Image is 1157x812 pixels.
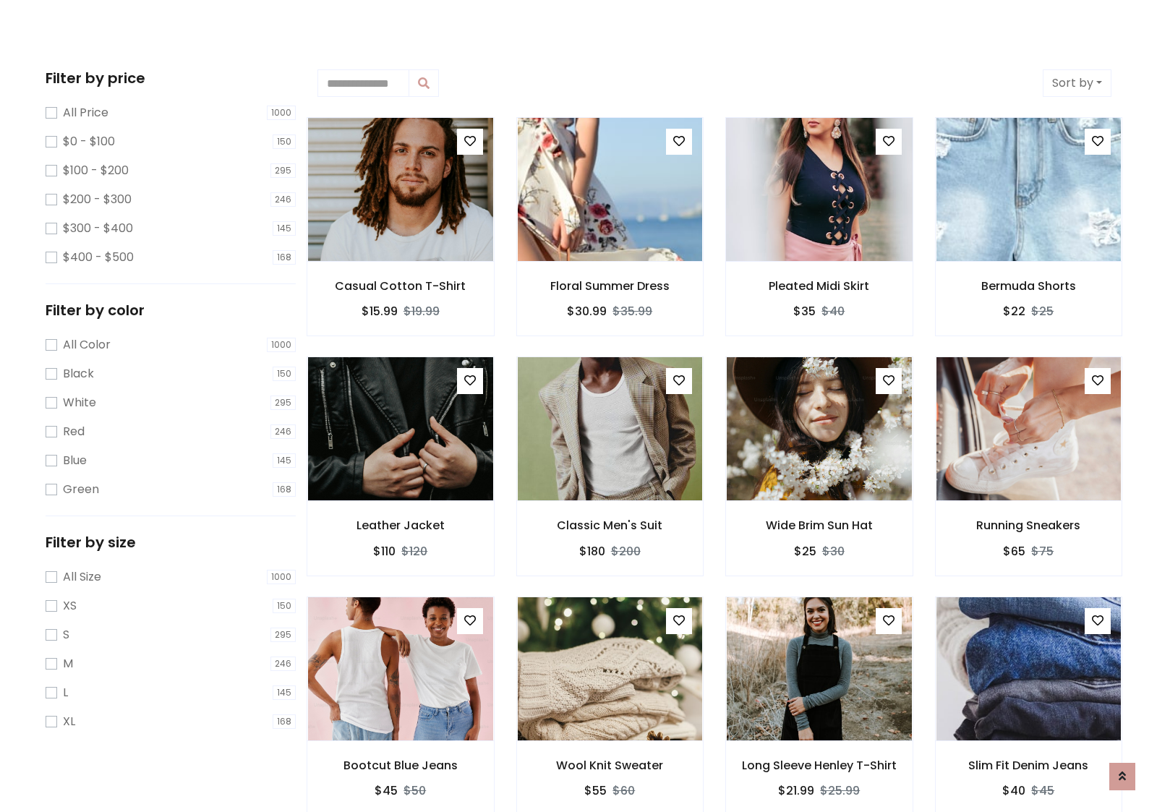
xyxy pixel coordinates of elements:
h6: $65 [1003,544,1025,558]
h6: $25 [794,544,816,558]
h6: $45 [375,784,398,798]
label: S [63,626,69,644]
h5: Filter by color [46,302,296,319]
h6: $180 [579,544,605,558]
span: 295 [270,163,296,178]
h6: Bootcut Blue Jeans [307,758,494,772]
del: $75 [1031,543,1054,560]
span: 295 [270,628,296,642]
h6: $22 [1003,304,1025,318]
del: $35.99 [612,303,652,320]
label: XL [63,713,75,730]
label: All Color [63,336,111,354]
h6: Slim Fit Denim Jeans [936,758,1122,772]
span: 145 [273,453,296,468]
label: $200 - $300 [63,191,132,208]
label: Blue [63,452,87,469]
label: $400 - $500 [63,249,134,266]
span: 145 [273,221,296,236]
label: Red [63,423,85,440]
span: 1000 [267,106,296,120]
del: $45 [1031,782,1054,799]
h6: Classic Men's Suit [517,518,704,532]
label: All Price [63,104,108,121]
span: 246 [270,192,296,207]
del: $19.99 [404,303,440,320]
span: 168 [273,482,296,497]
h6: $40 [1002,784,1025,798]
del: $25.99 [820,782,860,799]
del: $40 [821,303,845,320]
h6: Running Sneakers [936,518,1122,532]
h6: Wide Brim Sun Hat [726,518,913,532]
label: $0 - $100 [63,133,115,150]
h5: Filter by price [46,69,296,87]
label: $300 - $400 [63,220,133,237]
h6: $21.99 [778,784,814,798]
span: 246 [270,657,296,671]
span: 145 [273,685,296,700]
label: Black [63,365,94,383]
span: 168 [273,714,296,729]
del: $120 [401,543,427,560]
span: 150 [273,367,296,381]
label: White [63,394,96,411]
h6: Bermuda Shorts [936,279,1122,293]
h6: Pleated Midi Skirt [726,279,913,293]
h6: Long Sleeve Henley T-Shirt [726,758,913,772]
h6: Floral Summer Dress [517,279,704,293]
del: $60 [612,782,635,799]
del: $200 [611,543,641,560]
h6: $15.99 [362,304,398,318]
span: 1000 [267,338,296,352]
span: 168 [273,250,296,265]
span: 246 [270,424,296,439]
h5: Filter by size [46,534,296,551]
h6: Casual Cotton T-Shirt [307,279,494,293]
h6: $30.99 [567,304,607,318]
del: $50 [404,782,426,799]
del: $25 [1031,303,1054,320]
span: 295 [270,396,296,410]
label: XS [63,597,77,615]
button: Sort by [1043,69,1111,97]
label: $100 - $200 [63,162,129,179]
span: 150 [273,599,296,613]
label: Green [63,481,99,498]
h6: Leather Jacket [307,518,494,532]
h6: $35 [793,304,816,318]
h6: $110 [373,544,396,558]
h6: Wool Knit Sweater [517,758,704,772]
del: $30 [822,543,845,560]
span: 1000 [267,570,296,584]
h6: $55 [584,784,607,798]
label: All Size [63,568,101,586]
label: M [63,655,73,672]
label: L [63,684,68,701]
span: 150 [273,134,296,149]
